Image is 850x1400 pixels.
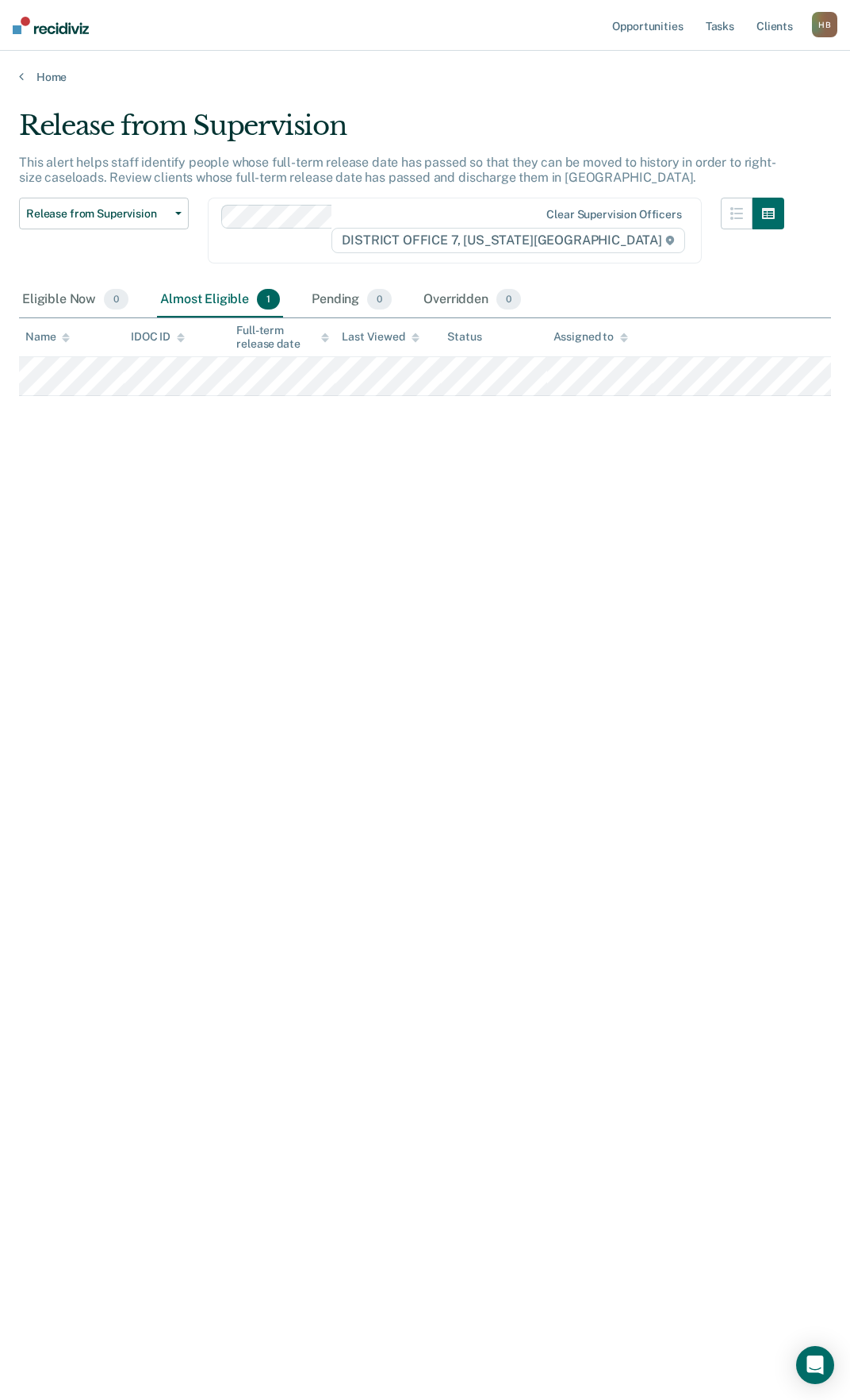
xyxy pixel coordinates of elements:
[257,289,280,310] span: 1
[131,330,185,344] div: IDOC ID
[342,330,419,344] div: Last Viewed
[447,330,481,344] div: Status
[236,324,329,351] div: Full-term release date
[546,208,681,221] div: Clear supervision officers
[496,289,521,310] span: 0
[420,283,524,317] div: Overridden0
[367,289,392,310] span: 0
[19,283,132,317] div: Eligible Now0
[25,330,70,344] div: Name
[157,283,283,317] div: Almost Eligible1
[13,17,89,34] img: Recidiviz
[26,207,169,221] span: Release from Supervision
[19,198,189,229] button: Release from Supervision
[331,228,684,253] span: DISTRICT OFFICE 7, [US_STATE][GEOGRAPHIC_DATA]
[19,70,831,84] a: Home
[19,110,784,155] div: Release from Supervision
[812,12,837,37] div: H B
[812,12,837,37] button: HB
[308,283,395,317] div: Pending0
[796,1346,834,1384] div: Open Intercom Messenger
[19,155,776,185] p: This alert helps staff identify people whose full-term release date has passed so that they can b...
[104,289,128,310] span: 0
[553,330,628,344] div: Assigned to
